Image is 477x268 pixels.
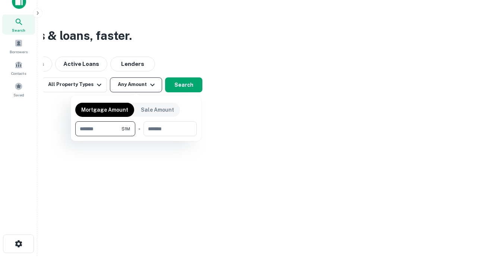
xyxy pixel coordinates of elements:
[121,125,130,132] span: $1M
[440,208,477,244] iframe: Chat Widget
[81,106,128,114] p: Mortgage Amount
[141,106,174,114] p: Sale Amount
[138,121,140,136] div: -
